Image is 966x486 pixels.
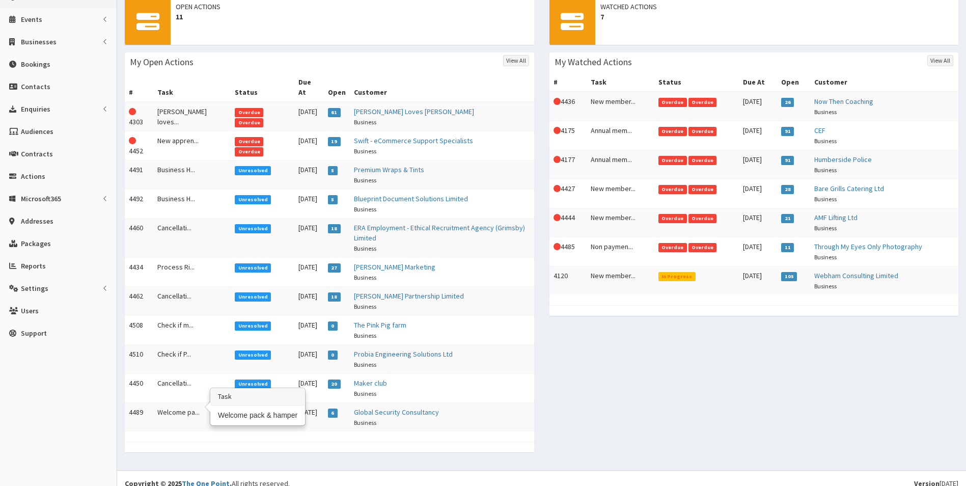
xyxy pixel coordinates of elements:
span: Overdue [688,156,717,165]
span: Businesses [21,37,57,46]
i: This Action is overdue! [554,98,561,105]
span: Enquiries [21,104,50,114]
small: Business [354,303,376,310]
small: Business [354,361,376,368]
h3: My Open Actions [130,58,194,67]
td: New member... [587,208,654,237]
td: Check if m... [153,315,231,344]
span: Support [21,329,47,338]
span: 11 [176,12,529,22]
span: 0 [328,321,338,331]
a: [PERSON_NAME] Loves [PERSON_NAME] [354,107,474,116]
small: Business [814,253,837,261]
td: Cancellati... [153,218,231,257]
small: Business [814,195,837,203]
a: ERA Employment - Ethical Recruitment Agency (Grimsby) Limited [354,223,525,242]
span: Overdue [688,127,717,136]
small: Business [814,224,837,232]
span: 5 [328,166,338,175]
td: Annual mem... [587,150,654,179]
td: [DATE] [294,373,324,402]
i: This Action is overdue! [554,214,561,221]
th: Status [654,73,739,92]
td: New member... [587,92,654,121]
small: Business [354,176,376,184]
span: Overdue [688,214,717,223]
th: Open [777,73,810,92]
small: Business [354,332,376,339]
span: 28 [781,185,794,194]
span: 0 [328,350,338,360]
span: Reports [21,261,46,271]
td: [DATE] [739,266,777,295]
h3: Task [211,389,305,405]
a: Probia Engineering Solutions Ltd [354,349,453,359]
td: 4436 [549,92,587,121]
span: Overdue [688,243,717,252]
td: Cancellati... [153,373,231,402]
span: 6 [328,409,338,418]
div: Welcome pack & hamper [211,406,305,425]
span: Overdue [235,108,263,117]
span: Events [21,15,42,24]
i: This Action is overdue! [554,243,561,250]
td: [DATE] [294,315,324,344]
span: Overdue [658,127,687,136]
span: Addresses [21,217,53,226]
i: This Action is overdue! [554,127,561,134]
a: [PERSON_NAME] Partnership Limited [354,291,464,301]
span: 11 [781,243,794,252]
td: [DATE] [294,218,324,257]
span: Overdue [688,185,717,194]
span: Users [21,306,39,315]
span: 26 [781,98,794,107]
small: Business [354,390,376,397]
th: # [549,73,587,92]
small: Business [354,419,376,426]
small: Business [814,108,837,116]
a: Humberside Police [814,155,872,164]
th: Due At [294,73,324,102]
td: New member... [587,266,654,295]
span: Unresolved [235,321,271,331]
span: Overdue [658,156,687,165]
span: In Progress [658,272,696,281]
span: Contracts [21,149,53,158]
th: Customer [350,73,534,102]
td: [DATE] [294,257,324,286]
i: This Action is overdue! [129,108,136,115]
a: View All [927,55,953,66]
td: [DATE] [739,150,777,179]
span: Overdue [235,147,263,156]
td: [DATE] [294,131,324,160]
span: Overdue [688,98,717,107]
td: Business H... [153,160,231,189]
td: [DATE] [294,189,324,218]
a: Swift - eCommerce Support Specialists [354,136,473,145]
span: Unresolved [235,350,271,360]
td: 4491 [125,160,153,189]
a: Bare Grills Catering Ltd [814,184,884,193]
td: 4444 [549,208,587,237]
span: 91 [781,156,794,165]
span: Contacts [21,82,50,91]
span: Packages [21,239,51,248]
td: [DATE] [294,402,324,431]
span: 21 [781,214,794,223]
td: Annual mem... [587,121,654,150]
span: Unresolved [235,263,271,273]
span: Watched Actions [600,2,954,12]
td: Process Ri... [153,257,231,286]
a: AMF Lifting Ltd [814,213,858,222]
span: 19 [328,137,341,146]
span: 27 [328,263,341,273]
span: Overdue [658,214,687,223]
span: Overdue [658,98,687,107]
td: 4175 [549,121,587,150]
a: Now Then Coaching [814,97,873,106]
td: 4177 [549,150,587,179]
a: Global Security Consultancy [354,408,439,417]
span: Actions [21,172,45,181]
span: Overdue [235,118,263,127]
td: 4434 [125,257,153,286]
